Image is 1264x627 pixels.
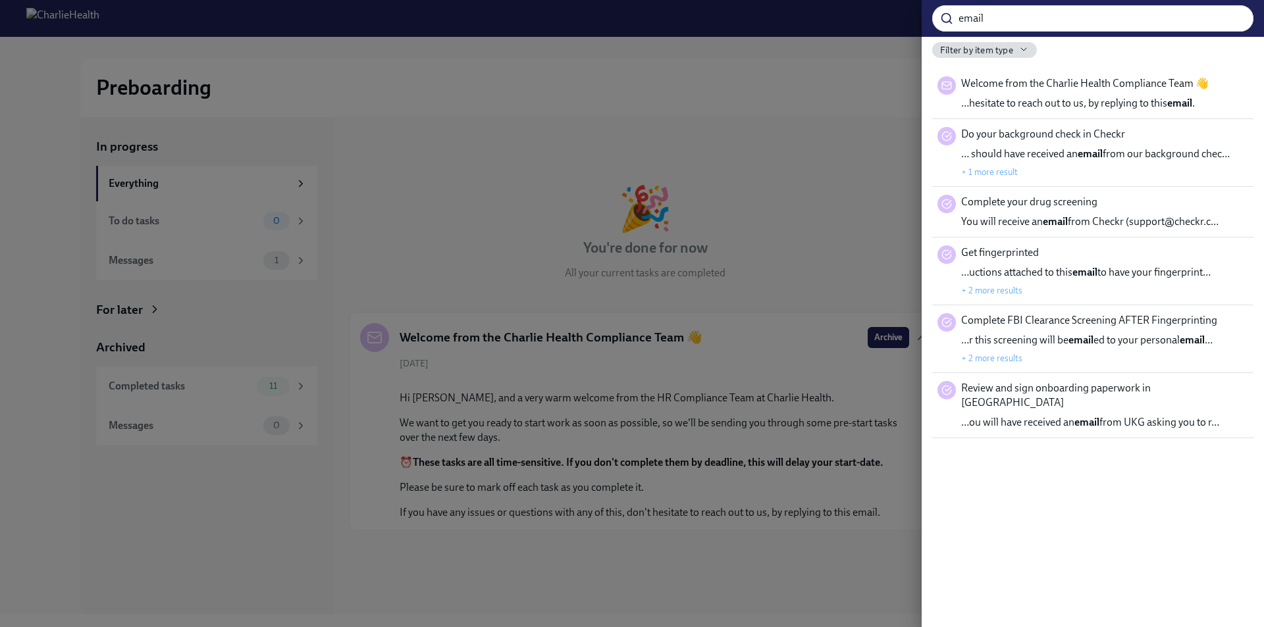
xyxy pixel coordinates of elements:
[961,195,1097,209] span: Complete your drug screening
[937,195,956,213] div: Task
[961,265,1211,280] span: …uctions attached to this to have your fingerprint…
[1072,266,1097,278] strong: email
[961,96,1195,111] span: …hesitate to reach out to us, by replying to this .
[961,333,1213,347] span: …r this screening will be ed to your personal …
[937,245,956,264] div: Task
[940,44,1013,57] span: Filter by item type
[1180,334,1205,346] strong: email
[961,214,1219,229] span: You will receive an from Checkr (support@checkr.c…
[932,68,1253,119] div: Welcome from the Charlie Health Compliance Team 👋…hesitate to reach out to us, by replying to thi...
[932,187,1253,238] div: Complete your drug screeningYou will receive anemailfrom Checkr (support@checkr.c…
[937,76,956,95] div: Message
[961,313,1217,328] span: Complete FBI Clearance Screening AFTER Fingerprinting
[937,381,956,399] div: Task
[1043,215,1068,228] strong: email
[961,415,1219,430] span: …ou will have received an from UKG asking you to r…
[1167,97,1192,109] strong: email
[932,42,1037,58] button: Filter by item type
[932,119,1253,187] div: Do your background check in Checkr… should have received anemailfrom our background chec…+ 1 more...
[961,166,1018,177] button: + 1 more result
[961,285,1022,295] button: + 2 more results
[937,313,956,332] div: Task
[1078,147,1103,160] strong: email
[1068,334,1093,346] strong: email
[961,147,1230,161] span: … should have received an from our background chec…
[1074,416,1099,428] strong: email
[932,238,1253,305] div: Get fingerprinted…uctions attached to thisemailto have your fingerprint…+ 2 more results
[961,76,1209,91] span: Welcome from the Charlie Health Compliance Team 👋
[961,127,1125,141] span: Do your background check in Checkr
[961,381,1248,410] span: Review and sign onboarding paperwork in [GEOGRAPHIC_DATA]
[961,245,1039,260] span: Get fingerprinted
[937,127,956,145] div: Task
[932,373,1253,438] div: Review and sign onboarding paperwork in [GEOGRAPHIC_DATA]…ou will have received anemailfrom UKG a...
[961,353,1022,363] button: + 2 more results
[932,305,1253,373] div: Complete FBI Clearance Screening AFTER Fingerprinting…r this screening will beemailed to your per...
